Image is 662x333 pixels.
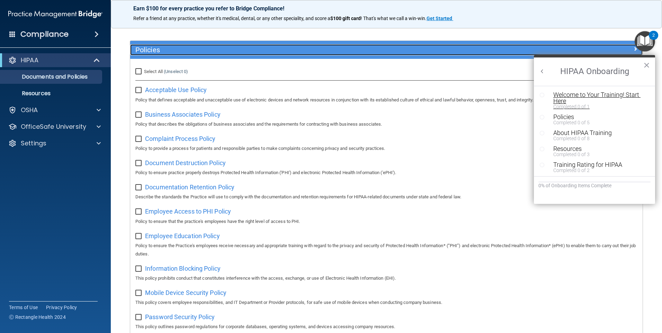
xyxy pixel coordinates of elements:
[534,57,655,86] h2: HIPAA Onboarding
[135,242,637,258] p: Policy to ensure the Practice's employees receive necessary and appropriate training with regard ...
[8,139,101,147] a: Settings
[643,60,650,71] button: Close
[550,114,641,125] button: PoliciesCompleted 0 of 5
[145,265,221,272] span: Information Blocking Policy
[553,168,641,173] div: Completed 0 of 2
[550,92,641,109] button: Welcome to Your Training! Start HereCompleted 0 of 1
[135,217,637,226] p: Policy to ensure that the practice's employees have the right level of access to PHI.
[652,35,655,44] div: 2
[133,5,639,12] p: Earn $100 for every practice you refer to Bridge Compliance!
[144,69,163,74] span: Select All
[427,16,452,21] strong: Get Started
[553,146,641,152] div: Resources
[46,304,77,311] a: Privacy Policy
[550,130,641,141] button: About HIPAA TrainingCompleted 0 of 8
[8,56,100,64] a: HIPAA
[550,146,641,157] button: ResourcesCompleted 0 of 3
[553,162,641,168] div: Training Rating for HIPAA
[21,139,46,147] p: Settings
[135,44,637,55] a: Policies
[330,16,361,21] strong: $100 gift card
[21,106,38,114] p: OSHA
[135,120,637,128] p: Policy that describes the obligations of business associates and the requirements for contracting...
[538,183,651,189] div: 0% of Onboarding Items Complete
[133,16,330,21] span: Refer a friend at any practice, whether it's medical, dental, or any other speciality, and score a
[8,7,102,21] img: PMB logo
[145,111,221,118] span: Business Associates Policy
[135,69,143,74] input: Select All (Unselect 0)
[550,162,641,173] button: Training Rating for HIPAACompleted 0 of 2
[145,135,215,142] span: Complaint Process Policy
[5,73,99,80] p: Documents and Policies
[135,46,509,54] h5: Policies
[553,130,641,136] div: About HIPAA Training
[553,120,641,125] div: Completed 0 of 5
[21,123,86,131] p: OfficeSafe University
[8,123,101,131] a: OfficeSafe University
[9,304,38,311] a: Terms of Use
[135,144,637,153] p: Policy to provide a process for patients and responsible parties to make complaints concerning pr...
[8,106,101,114] a: OSHA
[145,208,231,215] span: Employee Access to PHI Policy
[553,152,641,157] div: Completed 0 of 3
[539,68,546,75] button: Back to Resource Center Home
[427,16,453,21] a: Get Started
[553,92,641,104] div: Welcome to Your Training! Start Here
[361,16,427,21] span: ! That's what we call a win-win.
[9,314,66,321] span: Ⓒ Rectangle Health 2024
[145,313,215,321] span: Password Security Policy
[145,183,234,191] span: Documentation Retention Policy
[553,114,641,120] div: Policies
[164,69,188,74] a: (Unselect 0)
[553,136,641,141] div: Completed 0 of 8
[135,323,637,331] p: This policy outlines password regulations for corporate databases, operating systems, and devices...
[5,90,99,97] p: Resources
[145,232,220,240] span: Employee Education Policy
[635,31,655,52] button: Open Resource Center, 2 new notifications
[21,56,38,64] p: HIPAA
[135,169,637,177] p: Policy to ensure practice properly destroys Protected Health Information ('PHI') and electronic P...
[135,274,637,282] p: This policy prohibits conduct that constitutes interference with the access, exchange, or use of ...
[135,193,637,201] p: Describe the standards the Practice will use to comply with the documentation and retention requi...
[135,96,637,104] p: Policy that defines acceptable and unacceptable use of electronic devices and network resources i...
[145,86,207,93] span: Acceptable Use Policy
[145,289,226,296] span: Mobile Device Security Policy
[534,55,655,204] div: Resource Center
[553,104,641,109] div: Completed 0 of 1
[145,159,226,166] span: Document Destruction Policy
[20,29,69,39] h4: Compliance
[135,298,637,307] p: This policy covers employee responsibilities, and IT Department or Provider protocols, for safe u...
